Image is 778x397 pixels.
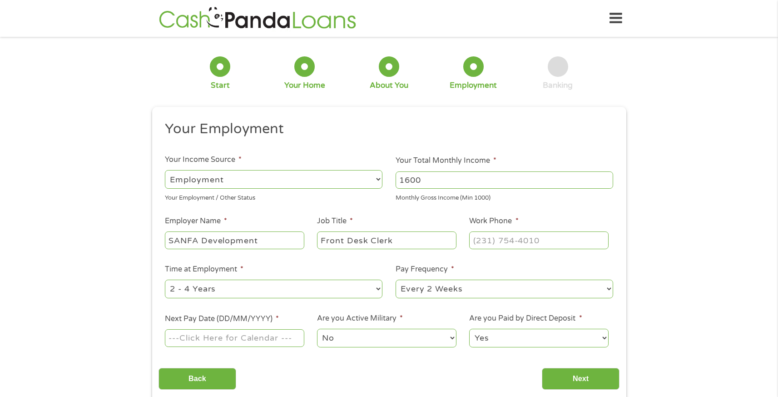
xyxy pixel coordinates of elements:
label: Your Total Monthly Income [396,156,496,166]
label: Employer Name [165,216,227,226]
input: Cashier [317,231,456,249]
div: About You [370,80,408,90]
label: Job Title [317,216,353,226]
input: (231) 754-4010 [469,231,608,249]
label: Pay Frequency [396,265,454,274]
div: Your Home [284,80,325,90]
div: Monthly Gross Income (Min 1000) [396,191,613,203]
label: Next Pay Date (DD/MM/YYYY) [165,314,279,324]
img: GetLoanNow Logo [156,5,359,31]
label: Your Income Source [165,155,242,165]
input: 1800 [396,171,613,189]
label: Are you Paid by Direct Deposit [469,314,582,323]
div: Start [211,80,230,90]
label: Are you Active Military [317,314,403,323]
div: Banking [543,80,573,90]
input: Back [159,368,236,390]
input: Next [542,368,619,390]
input: ---Click Here for Calendar --- [165,329,304,347]
label: Work Phone [469,216,518,226]
div: Employment [450,80,497,90]
div: Your Employment / Other Status [165,191,382,203]
input: Walmart [165,231,304,249]
label: Time at Employment [165,265,243,274]
h2: Your Employment [165,120,606,138]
